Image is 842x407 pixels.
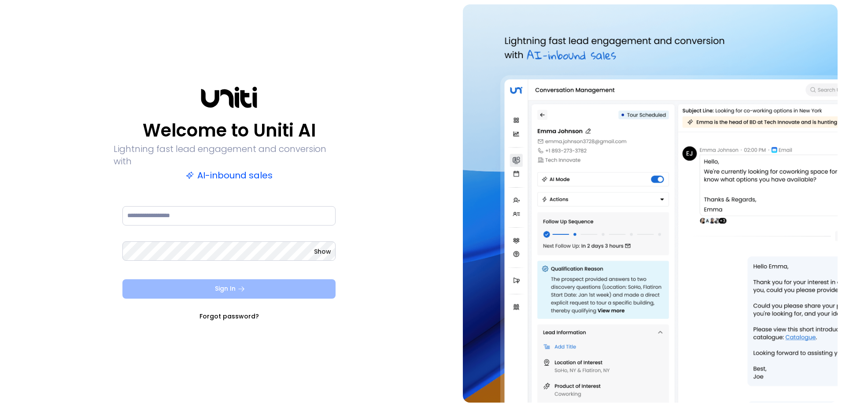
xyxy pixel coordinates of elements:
p: Welcome to Uniti AI [143,120,316,141]
a: Forgot password? [199,312,259,321]
button: Show [314,247,331,256]
img: auth-hero.png [463,4,838,403]
p: Lightning fast lead engagement and conversion with [114,143,344,167]
button: Sign In [122,279,336,299]
p: AI-inbound sales [186,169,273,181]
